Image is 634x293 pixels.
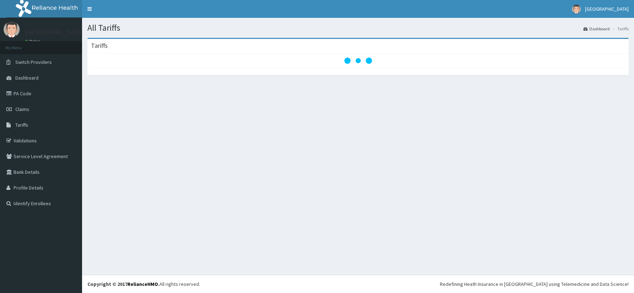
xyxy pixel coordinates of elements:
[91,42,108,49] h3: Tariffs
[25,39,42,44] a: Online
[82,275,634,293] footer: All rights reserved.
[583,26,610,32] a: Dashboard
[87,23,629,32] h1: All Tariffs
[344,46,372,75] svg: audio-loading
[25,29,84,35] p: [GEOGRAPHIC_DATA]
[572,5,581,14] img: User Image
[87,281,159,287] strong: Copyright © 2017 .
[4,21,20,37] img: User Image
[15,59,52,65] span: Switch Providers
[15,122,28,128] span: Tariffs
[440,281,629,288] div: Redefining Heath Insurance in [GEOGRAPHIC_DATA] using Telemedicine and Data Science!
[15,75,39,81] span: Dashboard
[15,106,29,112] span: Claims
[127,281,158,287] a: RelianceHMO
[585,6,629,12] span: [GEOGRAPHIC_DATA]
[610,26,629,32] li: Tariffs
